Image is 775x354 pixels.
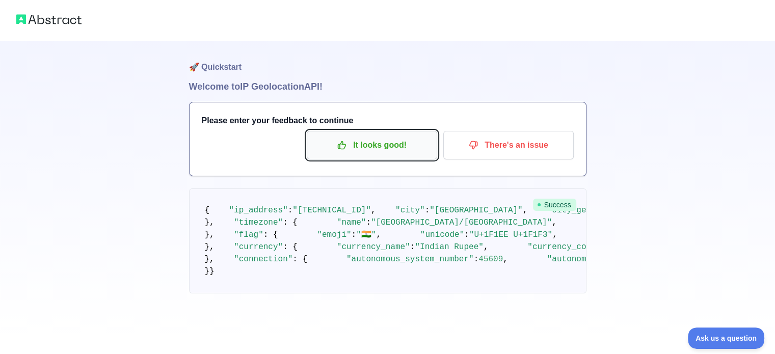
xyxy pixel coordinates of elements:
h1: Welcome to IP Geolocation API! [189,79,586,94]
span: , [552,218,557,227]
span: "timezone" [234,218,283,227]
span: { [205,206,210,215]
span: : { [283,218,298,227]
span: "ip_address" [229,206,288,215]
span: "emoji" [317,230,351,239]
span: 45609 [478,255,503,264]
span: "[TECHNICAL_ID]" [292,206,371,215]
span: : [352,230,357,239]
span: , [371,206,376,215]
p: It looks good! [314,137,430,154]
button: It looks good! [307,131,437,159]
span: "name" [337,218,366,227]
span: "flag" [234,230,263,239]
span: "autonomous_system_organization" [547,255,704,264]
span: : { [263,230,278,239]
span: : [410,242,415,252]
span: "autonomous_system_number" [346,255,474,264]
h3: Please enter your feedback to continue [202,115,574,127]
span: : [464,230,469,239]
span: : [366,218,371,227]
span: , [484,242,489,252]
button: There's an issue [443,131,574,159]
span: , [552,230,557,239]
img: Abstract logo [16,12,82,26]
span: : { [292,255,307,264]
span: : { [283,242,298,252]
span: , [503,255,508,264]
span: "city" [395,206,425,215]
span: : [288,206,293,215]
p: There's an issue [451,137,566,154]
span: "[GEOGRAPHIC_DATA]/[GEOGRAPHIC_DATA]" [371,218,552,227]
span: "currency" [234,242,283,252]
span: Success [533,199,576,211]
span: "unicode" [420,230,464,239]
iframe: Toggle Customer Support [688,328,765,349]
span: "[GEOGRAPHIC_DATA]" [430,206,522,215]
span: : [425,206,430,215]
span: "Indian Rupee" [415,242,483,252]
span: , [376,230,381,239]
span: , [523,206,528,215]
span: "currency_name" [337,242,410,252]
span: : [474,255,479,264]
span: "currency_code" [527,242,601,252]
h1: 🚀 Quickstart [189,41,586,79]
span: "🇮🇳" [356,230,376,239]
span: "connection" [234,255,292,264]
span: "U+1F1EE U+1F1F3" [469,230,552,239]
